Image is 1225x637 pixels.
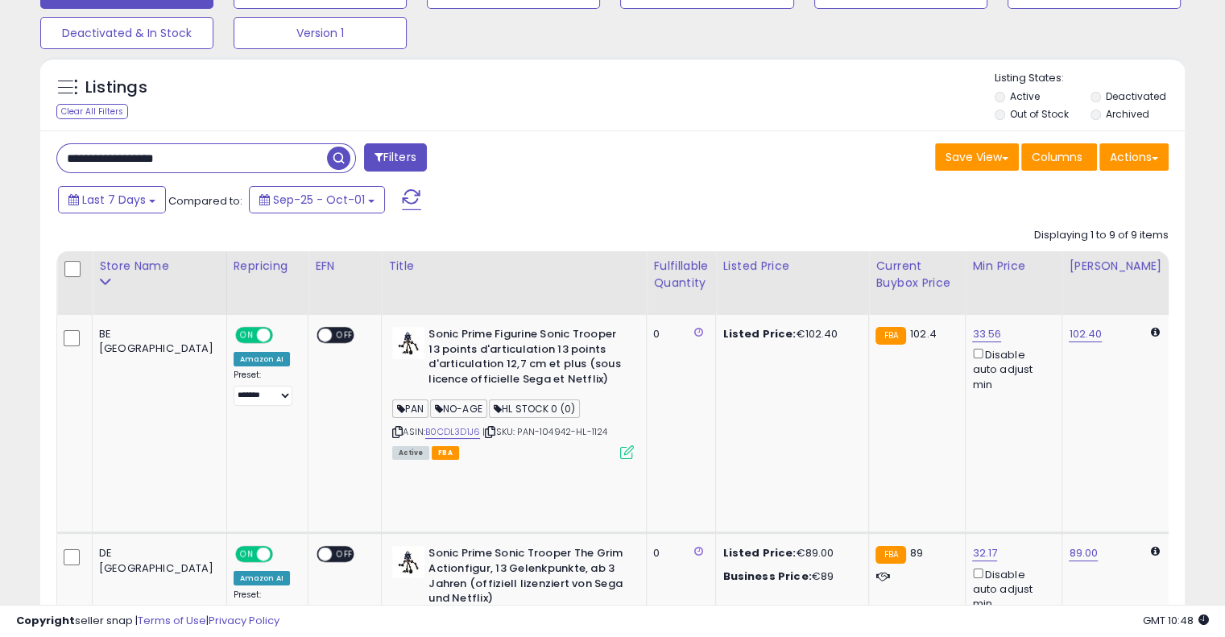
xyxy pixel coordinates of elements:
[972,565,1049,612] div: Disable auto adjust min
[1069,258,1165,275] div: [PERSON_NAME]
[237,548,257,561] span: ON
[273,192,365,208] span: Sep-25 - Oct-01
[1105,107,1148,121] label: Archived
[653,546,703,560] div: 0
[392,327,424,359] img: 319EjfKK0dL._SL40_.jpg
[364,143,427,172] button: Filters
[875,258,958,292] div: Current Buybox Price
[332,548,358,561] span: OFF
[653,258,709,292] div: Fulfillable Quantity
[138,613,206,628] a: Terms of Use
[1034,228,1169,243] div: Displaying 1 to 9 of 9 items
[1021,143,1097,171] button: Columns
[722,569,811,584] b: Business Price:
[234,258,302,275] div: Repricing
[270,329,296,342] span: OFF
[1143,613,1209,628] span: 2025-10-9 10:48 GMT
[722,327,856,341] div: €102.40
[425,425,480,439] a: B0CDL3D1J6
[910,326,937,341] span: 102.4
[40,17,213,49] button: Deactivated & In Stock
[392,546,424,578] img: 319EjfKK0dL._SL40_.jpg
[722,326,796,341] b: Listed Price:
[392,446,429,460] span: All listings currently available for purchase on Amazon
[653,327,703,341] div: 0
[332,329,358,342] span: OFF
[237,329,257,342] span: ON
[209,613,279,628] a: Privacy Policy
[315,258,375,275] div: EFN
[1032,149,1082,165] span: Columns
[1010,89,1040,103] label: Active
[99,258,220,275] div: Store Name
[428,546,624,610] b: Sonic Prime Sonic Trooper The Grim Actionfigur, 13 Gelenkpunkte, ab 3 Jahren (offiziell lizenzier...
[234,352,290,366] div: Amazon AI
[995,71,1185,86] p: Listing States:
[392,399,428,418] span: PAN
[58,186,166,213] button: Last 7 Days
[722,569,856,584] div: €89
[234,571,290,585] div: Amazon AI
[972,326,1001,342] a: 33.56
[99,327,214,356] div: BE [GEOGRAPHIC_DATA]
[234,589,296,626] div: Preset:
[82,192,146,208] span: Last 7 Days
[234,370,296,406] div: Preset:
[85,77,147,99] h5: Listings
[1069,326,1102,342] a: 102.40
[392,327,634,457] div: ASIN:
[428,327,624,391] b: Sonic Prime Figurine Sonic Trooper 13 points d'articulation 13 points d'articulation 12,7 cm et p...
[910,545,923,560] span: 89
[56,104,128,119] div: Clear All Filters
[935,143,1019,171] button: Save View
[972,345,1049,392] div: Disable auto adjust min
[482,425,607,438] span: | SKU: PAN-104942-HL-1124
[168,193,242,209] span: Compared to:
[1105,89,1165,103] label: Deactivated
[1010,107,1069,121] label: Out of Stock
[16,614,279,629] div: seller snap | |
[972,258,1055,275] div: Min Price
[875,327,905,345] small: FBA
[432,446,459,460] span: FBA
[722,258,862,275] div: Listed Price
[972,545,997,561] a: 32.17
[875,546,905,564] small: FBA
[270,548,296,561] span: OFF
[489,399,580,418] span: HL STOCK 0 (0)
[99,546,214,575] div: DE [GEOGRAPHIC_DATA]
[388,258,639,275] div: Title
[1099,143,1169,171] button: Actions
[1069,545,1098,561] a: 89.00
[722,546,856,560] div: €89.00
[16,613,75,628] strong: Copyright
[249,186,385,213] button: Sep-25 - Oct-01
[234,17,407,49] button: Version 1
[430,399,487,418] span: NO-AGE
[722,545,796,560] b: Listed Price:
